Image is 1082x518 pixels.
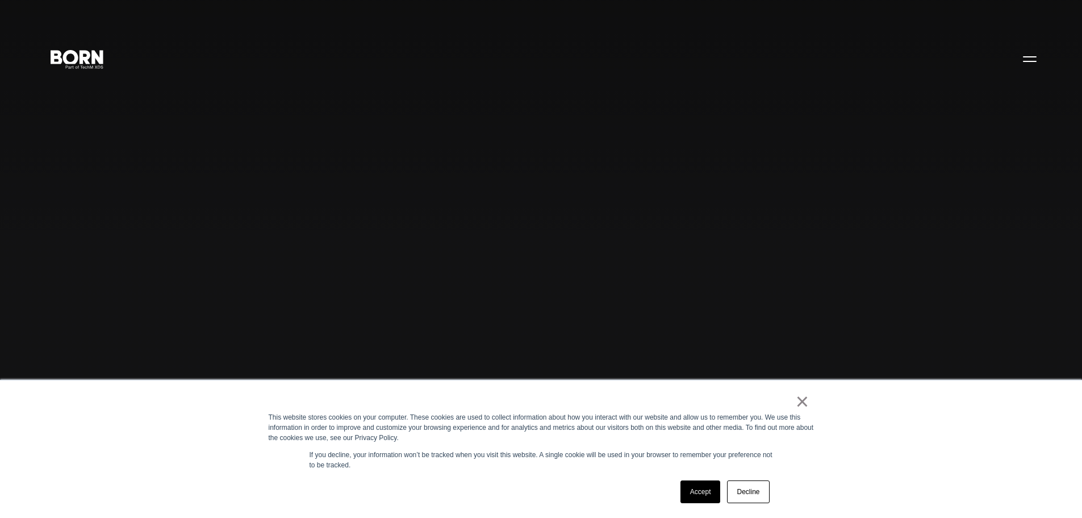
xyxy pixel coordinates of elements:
div: This website stores cookies on your computer. These cookies are used to collect information about... [269,412,814,443]
button: Open [1016,47,1043,71]
a: × [796,396,809,407]
p: If you decline, your information won’t be tracked when you visit this website. A single cookie wi... [310,450,773,470]
a: Accept [680,480,721,503]
a: Decline [727,480,769,503]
